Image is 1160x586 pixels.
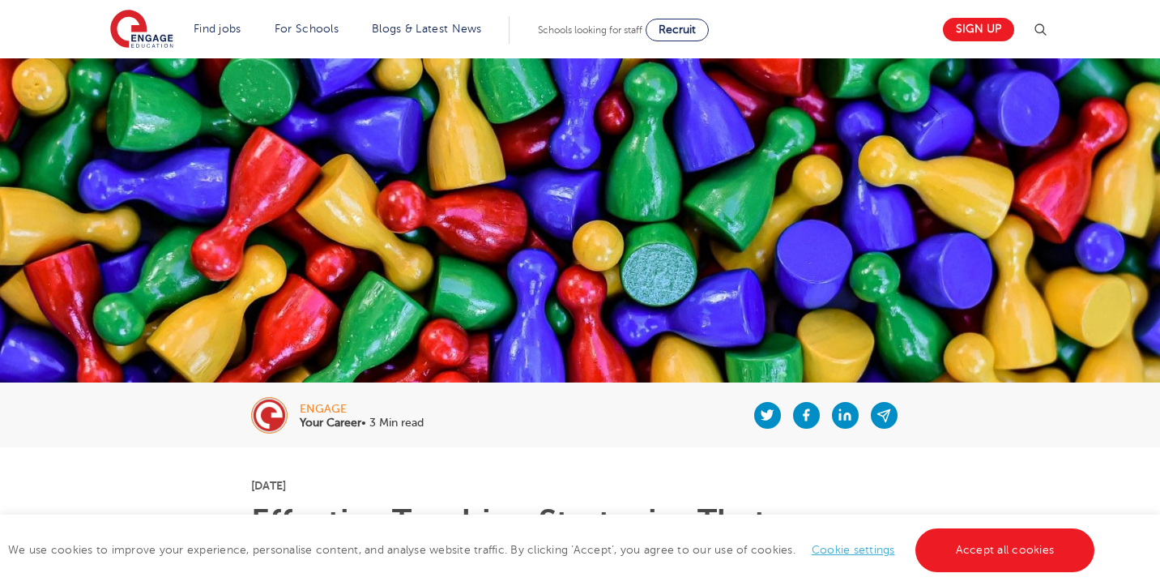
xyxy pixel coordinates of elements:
h1: Effective Teaching Strategies That Accommodate Diverse Learners [251,506,910,571]
span: Recruit [659,24,696,36]
a: Accept all cookies [915,528,1095,572]
p: [DATE] [251,480,910,491]
b: Your Career [300,417,361,429]
div: engage [300,404,424,415]
span: Schools looking for staff [538,24,642,36]
a: Recruit [646,19,709,41]
p: • 3 Min read [300,417,424,429]
a: Find jobs [194,23,241,35]
span: We use cookies to improve your experience, personalise content, and analyse website traffic. By c... [8,544,1098,556]
img: Engage Education [110,10,173,50]
a: For Schools [275,23,339,35]
a: Blogs & Latest News [372,23,482,35]
a: Cookie settings [812,544,895,556]
a: Sign up [943,18,1014,41]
